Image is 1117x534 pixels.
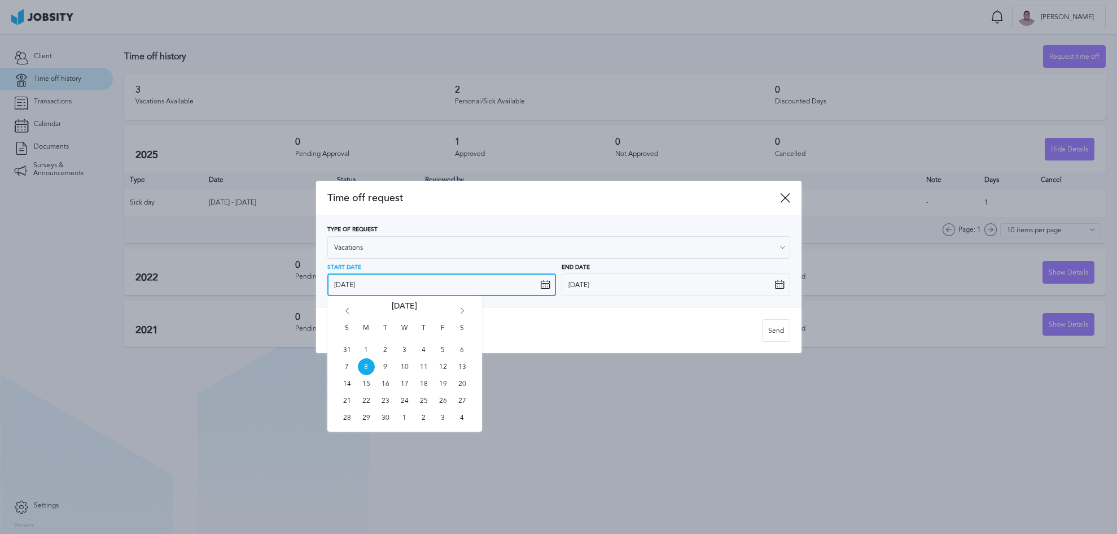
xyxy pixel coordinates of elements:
[396,324,413,341] span: W
[377,392,394,409] span: Tue Sep 23 2025
[454,375,471,392] span: Sat Sep 20 2025
[377,324,394,341] span: T
[454,392,471,409] span: Sat Sep 27 2025
[339,358,356,375] span: Sun Sep 07 2025
[435,409,452,426] span: Fri Oct 03 2025
[435,392,452,409] span: Fri Sep 26 2025
[457,308,467,318] i: Go forward 1 month
[327,192,780,204] span: Time off request
[339,409,356,426] span: Sun Sep 28 2025
[454,324,471,341] span: S
[415,358,432,375] span: Thu Sep 11 2025
[396,392,413,409] span: Wed Sep 24 2025
[415,375,432,392] span: Thu Sep 18 2025
[358,324,375,341] span: M
[454,358,471,375] span: Sat Sep 13 2025
[415,409,432,426] span: Thu Oct 02 2025
[327,227,378,233] span: Type of Request
[396,375,413,392] span: Wed Sep 17 2025
[358,358,375,375] span: Mon Sep 08 2025
[339,375,356,392] span: Sun Sep 14 2025
[435,324,452,341] span: F
[396,358,413,375] span: Wed Sep 10 2025
[415,392,432,409] span: Thu Sep 25 2025
[358,392,375,409] span: Mon Sep 22 2025
[339,324,356,341] span: S
[342,308,352,318] i: Go back 1 month
[358,341,375,358] span: Mon Sep 01 2025
[377,341,394,358] span: Tue Sep 02 2025
[396,409,413,426] span: Wed Oct 01 2025
[562,264,590,271] span: End Date
[415,324,432,341] span: T
[392,302,417,324] span: [DATE]
[377,375,394,392] span: Tue Sep 16 2025
[762,319,790,342] button: Send
[358,375,375,392] span: Mon Sep 15 2025
[358,409,375,426] span: Mon Sep 29 2025
[339,341,356,358] span: Sun Aug 31 2025
[435,358,452,375] span: Fri Sep 12 2025
[377,358,394,375] span: Tue Sep 09 2025
[339,392,356,409] span: Sun Sep 21 2025
[396,341,413,358] span: Wed Sep 03 2025
[763,320,790,342] div: Send
[377,409,394,426] span: Tue Sep 30 2025
[435,375,452,392] span: Fri Sep 19 2025
[415,341,432,358] span: Thu Sep 04 2025
[435,341,452,358] span: Fri Sep 05 2025
[327,264,361,271] span: Start Date
[454,409,471,426] span: Sat Oct 04 2025
[454,341,471,358] span: Sat Sep 06 2025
